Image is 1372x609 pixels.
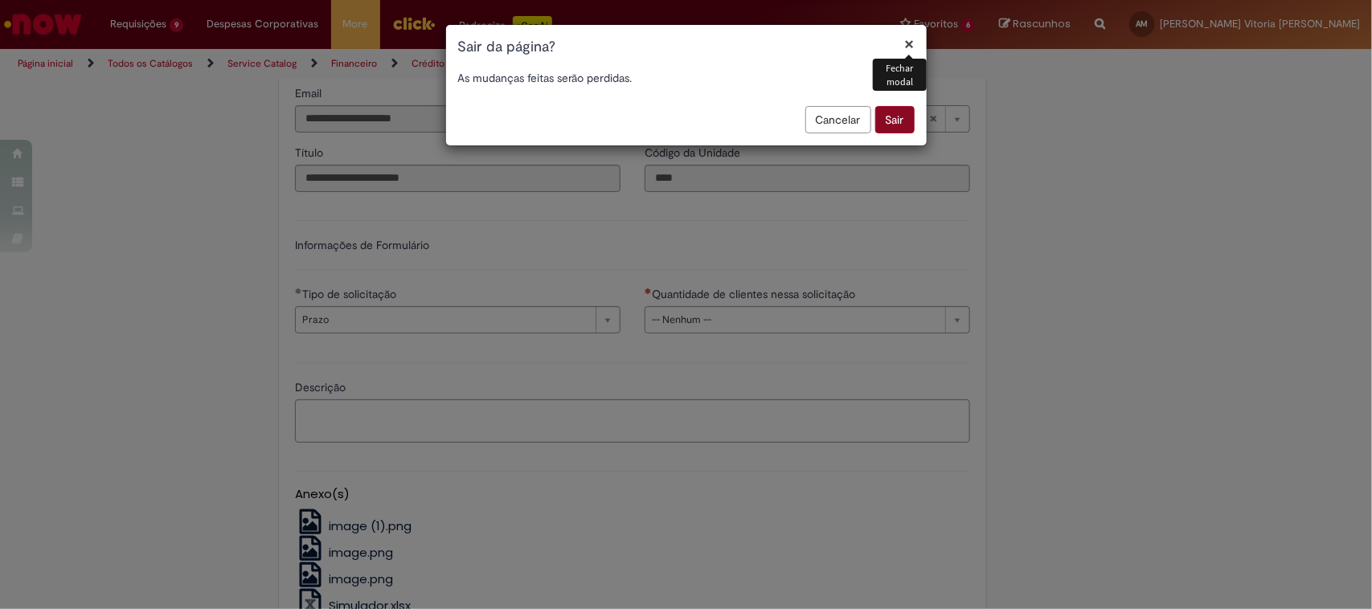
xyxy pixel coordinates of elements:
button: Sair [875,106,915,133]
button: Fechar modal [905,35,915,52]
h1: Sair da página? [458,37,915,58]
p: As mudanças feitas serão perdidas. [458,70,915,86]
div: Fechar modal [873,59,926,91]
button: Cancelar [805,106,871,133]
